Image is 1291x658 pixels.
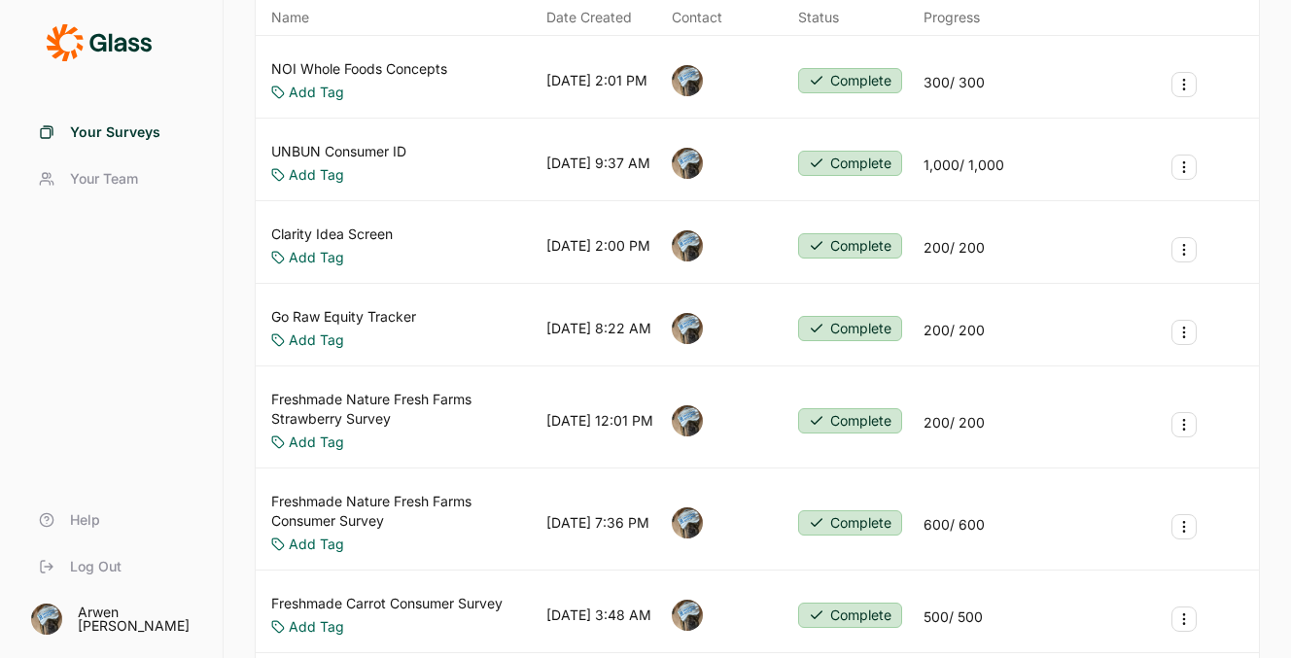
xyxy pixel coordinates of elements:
a: Add Tag [289,433,344,452]
img: ocn8z7iqvmiiaveqkfqd.png [31,604,62,635]
div: 500 / 500 [924,607,983,627]
div: [DATE] 9:37 AM [546,154,650,173]
div: 200 / 200 [924,413,985,433]
div: [DATE] 8:22 AM [546,319,651,338]
span: Your Team [70,169,138,189]
div: Contact [672,8,722,27]
span: Help [70,510,100,530]
a: Clarity Idea Screen [271,225,393,244]
a: Add Tag [289,248,344,267]
img: ocn8z7iqvmiiaveqkfqd.png [672,600,703,631]
span: Name [271,8,309,27]
button: Survey Actions [1171,155,1197,180]
div: [DATE] 2:00 PM [546,236,650,256]
a: Freshmade Nature Fresh Farms Strawberry Survey [271,390,539,429]
img: ocn8z7iqvmiiaveqkfqd.png [672,405,703,436]
div: Progress [924,8,980,27]
a: Add Tag [289,83,344,102]
a: Freshmade Carrot Consumer Survey [271,594,503,613]
button: Survey Actions [1171,72,1197,97]
span: Your Surveys [70,122,160,142]
img: ocn8z7iqvmiiaveqkfqd.png [672,313,703,344]
span: Date Created [546,8,632,27]
button: Complete [798,316,902,341]
div: 300 / 300 [924,73,985,92]
span: Log Out [70,557,122,576]
div: 1,000 / 1,000 [924,156,1004,175]
button: Survey Actions [1171,606,1197,632]
button: Complete [798,603,902,628]
button: Survey Actions [1171,320,1197,345]
img: ocn8z7iqvmiiaveqkfqd.png [672,230,703,261]
img: ocn8z7iqvmiiaveqkfqd.png [672,507,703,538]
div: 200 / 200 [924,321,985,340]
a: Add Tag [289,617,344,637]
a: UNBUN Consumer ID [271,142,406,161]
div: [DATE] 2:01 PM [546,71,647,90]
a: Go Raw Equity Tracker [271,307,416,327]
button: Survey Actions [1171,514,1197,539]
button: Survey Actions [1171,412,1197,437]
a: Add Tag [289,165,344,185]
img: ocn8z7iqvmiiaveqkfqd.png [672,65,703,96]
button: Complete [798,68,902,93]
button: Complete [798,233,902,259]
button: Complete [798,151,902,176]
div: 200 / 200 [924,238,985,258]
a: NOI Whole Foods Concepts [271,59,447,79]
button: Survey Actions [1171,237,1197,262]
div: Status [798,8,839,27]
div: 600 / 600 [924,515,985,535]
a: Add Tag [289,535,344,554]
a: Add Tag [289,330,344,350]
div: [DATE] 7:36 PM [546,513,649,533]
div: [DATE] 3:48 AM [546,606,651,625]
button: Complete [798,408,902,433]
div: [DATE] 12:01 PM [546,411,653,431]
div: Arwen [PERSON_NAME] [78,606,199,633]
a: Freshmade Nature Fresh Farms Consumer Survey [271,492,539,531]
img: ocn8z7iqvmiiaveqkfqd.png [672,148,703,179]
button: Complete [798,510,902,536]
